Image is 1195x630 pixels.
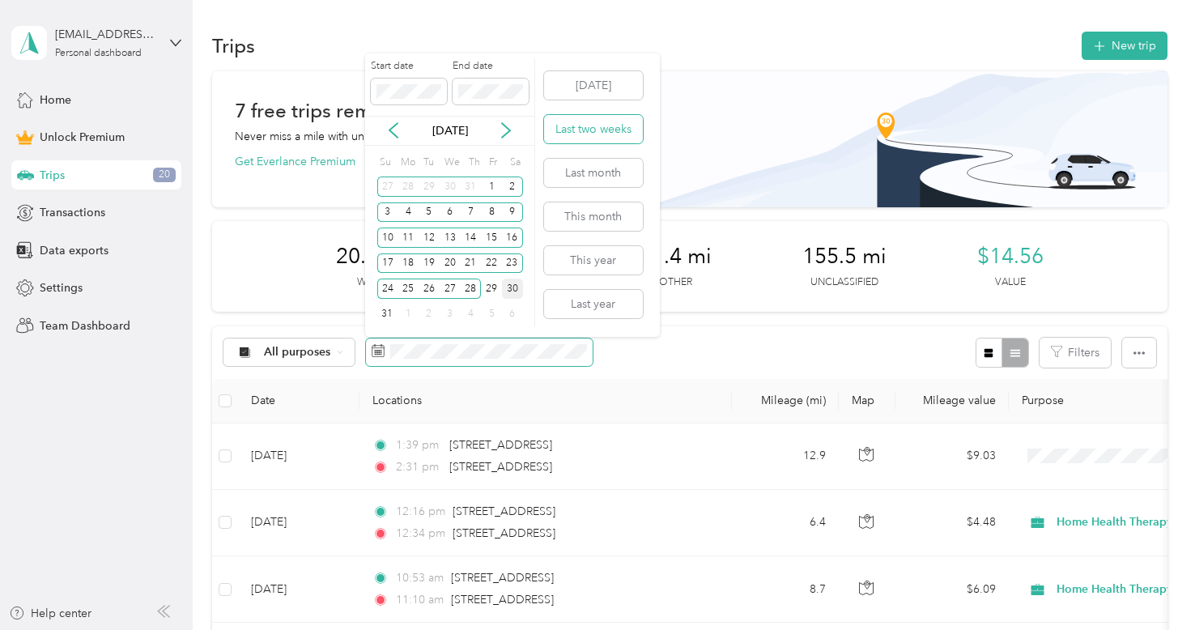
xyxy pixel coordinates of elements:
div: 21 [460,253,481,274]
button: Last year [544,290,643,318]
div: Th [466,151,481,174]
td: 12.9 [732,424,839,490]
div: 10 [377,228,398,248]
td: $6.09 [895,556,1009,623]
span: 10:53 am [396,569,444,587]
span: [STREET_ADDRESS] [453,504,555,518]
div: 2 [502,177,523,197]
div: 27 [377,177,398,197]
td: 8.7 [732,556,839,623]
span: 20 [153,168,176,182]
button: Last month [544,159,643,187]
span: [STREET_ADDRESS] [453,526,555,540]
span: [STREET_ADDRESS] [451,593,554,607]
span: All purposes [264,347,331,358]
div: 22 [481,253,502,274]
div: 1 [398,304,419,325]
span: 21.4 mi [640,244,712,270]
button: Help center [9,605,91,622]
div: 12 [419,228,440,248]
div: 2 [419,304,440,325]
span: Team Dashboard [40,317,130,334]
h1: 7 free trips remaining this month. [235,102,531,119]
p: [DATE] [416,122,484,139]
div: 28 [398,177,419,197]
td: [DATE] [238,556,359,623]
div: 1 [481,177,502,197]
div: 30 [440,177,461,197]
div: Su [377,151,393,174]
span: 12:16 pm [396,503,445,521]
div: 14 [460,228,481,248]
div: 5 [481,304,502,325]
div: Fr [487,151,502,174]
div: 6 [502,304,523,325]
div: 30 [502,279,523,299]
img: Banner [626,71,1167,207]
div: 6 [440,202,461,223]
label: End date [453,59,529,74]
td: 6.4 [732,490,839,556]
div: 11 [398,228,419,248]
div: 31 [460,177,481,197]
span: [STREET_ADDRESS] [449,438,552,452]
div: 4 [398,202,419,223]
label: Start date [371,59,447,74]
div: 27 [440,279,461,299]
span: Trips [40,167,65,184]
div: Mo [398,151,415,174]
th: Mileage (mi) [732,379,839,424]
div: [EMAIL_ADDRESS][DOMAIN_NAME] [55,26,156,43]
span: 12:34 pm [396,525,445,543]
div: 24 [377,279,398,299]
span: 2:31 pm [396,458,442,476]
button: New trip [1082,32,1167,60]
div: 4 [460,304,481,325]
div: 3 [440,304,461,325]
div: 25 [398,279,419,299]
div: 29 [419,177,440,197]
p: Other [659,275,692,290]
div: 13 [440,228,461,248]
div: Sa [508,151,523,174]
div: 18 [398,253,419,274]
p: Value [995,275,1026,290]
td: [DATE] [238,490,359,556]
span: 1:39 pm [396,436,442,454]
div: 8 [481,202,502,223]
div: 5 [419,202,440,223]
div: 16 [502,228,523,248]
button: Last two weeks [544,115,643,143]
span: 155.5 mi [802,244,887,270]
div: 31 [377,304,398,325]
th: Date [238,379,359,424]
span: 11:10 am [396,591,444,609]
h1: Trips [212,37,255,54]
div: 29 [481,279,502,299]
p: Unclassified [810,275,878,290]
div: We [442,151,461,174]
div: 15 [481,228,502,248]
span: Home [40,92,71,109]
div: 9 [502,202,523,223]
button: [DATE] [544,71,643,100]
div: Personal dashboard [55,49,142,58]
span: 20.8 mi [336,244,408,270]
button: Filters [1040,338,1111,368]
span: [STREET_ADDRESS] [449,460,552,474]
th: Map [839,379,895,424]
div: 3 [377,202,398,223]
span: Transactions [40,204,105,221]
span: [STREET_ADDRESS] [451,571,554,585]
p: Never miss a mile with unlimited automatic trip tracking [235,128,515,145]
td: $9.03 [895,424,1009,490]
button: Get Everlance Premium [235,153,355,170]
td: [DATE] [238,424,359,490]
div: 28 [460,279,481,299]
span: Settings [40,279,83,296]
span: $14.56 [977,244,1044,270]
div: 20 [440,253,461,274]
span: Data exports [40,242,108,259]
div: 26 [419,279,440,299]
